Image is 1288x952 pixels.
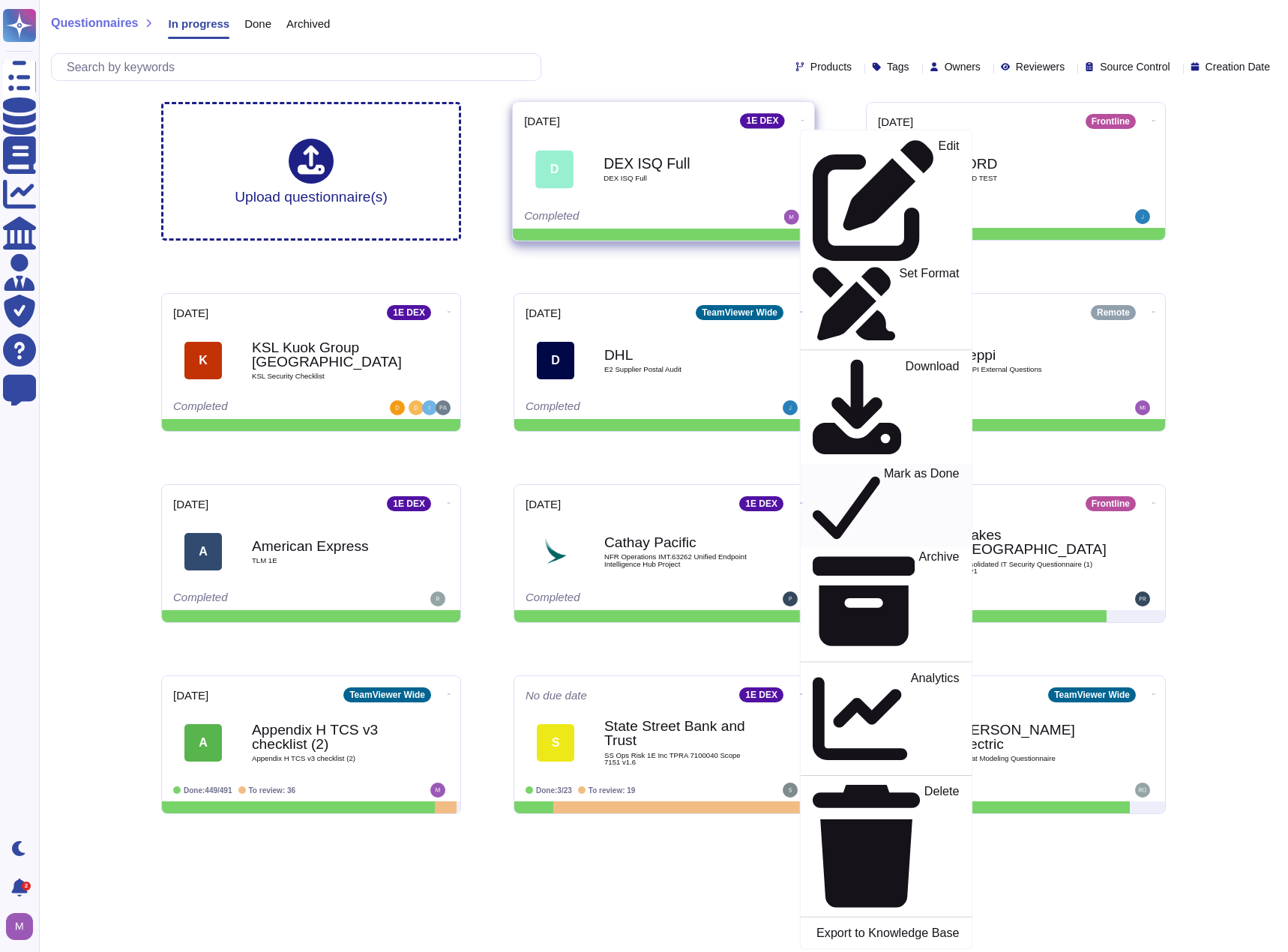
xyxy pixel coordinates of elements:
a: Export to Knowledge Base [801,924,972,942]
span: Owners [945,61,981,72]
div: Frontline [1086,114,1136,129]
img: Logo [537,533,574,570]
div: Remote [1091,305,1136,320]
img: user [1135,783,1150,798]
span: Products [810,61,852,72]
span: [DATE] [526,498,561,510]
a: Download [801,357,972,465]
div: Frontline [1086,496,1136,511]
div: 1E DEX [740,113,784,128]
p: Set Format [900,268,960,340]
a: Set Format [801,264,972,343]
div: TeamViewer Wide [1048,687,1136,702]
b: [PERSON_NAME] Electric [957,723,1107,751]
span: In progress [168,18,229,29]
img: user [436,400,451,415]
p: Export to Knowledge Base [816,927,959,939]
span: Questionnaires [51,17,138,29]
div: TeamViewer Wide [343,687,431,702]
div: A [184,724,222,762]
span: E2 Supplier Postal Audit [604,366,754,373]
div: D [537,342,574,379]
img: user [6,913,33,940]
div: TeamViewer Wide [696,305,783,320]
span: KSL Security Checklist [252,373,402,380]
p: Analytics [911,672,960,766]
span: NFR Operations IMT.63262 Unified Endpoint Intelligence Hub Project [604,553,754,567]
span: Appendix H TCS v3 checklist (2) [252,755,402,762]
span: [DATE] [878,116,913,127]
p: Mark as Done [884,468,960,544]
div: A [184,533,222,570]
img: user [422,400,437,415]
span: Creation Date [1206,61,1270,72]
div: 1E DEX [739,687,783,702]
span: Archived [286,18,330,29]
a: Analytics [801,669,972,769]
span: [DATE] [173,498,208,510]
a: Delete [801,782,972,911]
span: To review: 36 [249,786,296,795]
span: No due date [526,690,587,701]
span: Reviewers [1016,61,1065,72]
div: Completed [526,400,709,415]
img: user [783,400,798,415]
img: user [430,591,445,606]
img: user [1135,591,1150,606]
button: user [3,910,43,943]
span: Consolidated IT Security Questionnaire (1) Copy1 [957,561,1107,575]
p: Delete [924,786,960,908]
b: Appendix H TCS v3 checklist (2) [252,723,402,751]
span: To review: 19 [589,786,636,795]
span: TLM 1E [252,557,402,564]
span: Done: 3/23 [536,786,572,795]
div: Completed [526,591,709,606]
span: SS Ops Risk 1E Inc TPRA 7100040 Scope 7151 v1.6 [604,752,754,766]
span: Done: 449/491 [184,786,232,795]
p: Archive [919,551,960,653]
b: FORD [957,157,1107,171]
img: user [784,210,799,225]
p: Edit [939,140,960,262]
span: [DATE] [173,690,208,701]
b: State Street Bank and Trust [604,719,754,747]
div: Completed [524,210,710,225]
b: Meppi [957,348,1107,362]
a: Archive [801,547,972,656]
img: user [390,400,405,415]
div: S [537,724,574,762]
span: Done [244,18,271,29]
span: Threat Modeling Questionnaire [957,755,1107,762]
div: 2 [22,882,31,891]
div: 1E DEX [739,496,783,511]
a: Edit [801,136,972,265]
img: user [783,591,798,606]
span: DEX ISQ Full [604,175,755,182]
span: [DATE] [524,115,560,127]
span: [DATE] [526,307,561,319]
div: 1E DEX [387,496,431,511]
span: FORD TEST [957,175,1107,182]
a: Mark as Done [801,464,972,547]
div: Upload questionnaire(s) [235,139,388,204]
img: user [430,783,445,798]
p: Download [906,361,960,462]
img: user [1135,400,1150,415]
div: K [184,342,222,379]
input: Search by keywords [59,54,541,80]
div: Completed [173,400,357,415]
img: user [783,783,798,798]
span: Tags [887,61,909,72]
b: Cathay Pacific [604,535,754,549]
img: user [1135,209,1150,224]
b: DHL [604,348,754,362]
div: 1E DEX [387,305,431,320]
b: DEX ISQ Full [604,156,755,170]
img: user [409,400,424,415]
b: KSL Kuok Group [GEOGRAPHIC_DATA] [252,340,402,369]
span: MEPPI External Questions [957,366,1107,373]
div: Completed [173,591,357,606]
b: American Express [252,539,402,553]
span: [DATE] [173,307,208,319]
span: Source Control [1100,61,1170,72]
